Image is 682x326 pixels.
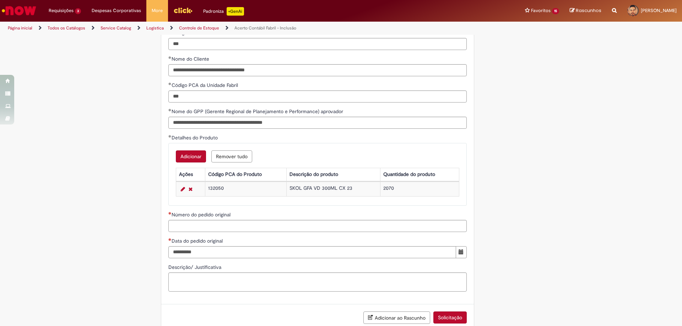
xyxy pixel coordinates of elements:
a: Todos os Catálogos [48,25,85,31]
span: Nome do Cliente [172,56,211,62]
span: Número do pedido original [172,211,232,218]
span: Obrigatório Preenchido [168,135,172,138]
p: +GenAi [227,7,244,16]
span: Necessários [168,238,172,241]
span: Necessários [168,212,172,215]
input: Código PCA da Unidade Fabril [168,90,467,103]
a: Página inicial [8,25,32,31]
span: Data do pedido original [172,238,224,244]
span: Despesas Corporativas [92,7,141,14]
input: Nome do Cliente [168,64,467,76]
span: Rascunhos [576,7,601,14]
span: Requisições [49,7,74,14]
span: 3 [75,8,81,14]
span: Código PCA da Unidade Fabril [172,82,239,88]
button: Add a row for Detalhes do Produto [176,150,206,162]
th: Ações [176,168,205,181]
th: Quantidade do produto [380,168,459,181]
span: Obrigatório Preenchido [168,56,172,59]
td: SKOL GFA VD 300ML CX 23 [286,182,380,196]
input: Data do pedido original [168,246,456,258]
a: Controle de Estoque [179,25,219,31]
a: Acerto Contábil Fabril - Inclusão [234,25,296,31]
button: Remove all rows for Detalhes do Produto [211,150,252,162]
span: Favoritos [531,7,551,14]
span: Detalhes do Produto [172,134,219,141]
td: 132050 [205,182,286,196]
img: ServiceNow [1,4,37,18]
button: Adicionar ao Rascunho [363,311,430,324]
a: Service Catalog [101,25,131,31]
span: Nome do GPP (Gerente Regional de Planejamento e Performance) aprovador [172,108,345,115]
span: Obrigatório Preenchido [168,82,172,85]
button: Mostrar calendário para Data do pedido original [456,246,467,258]
span: Código PCA do cliente [172,29,223,36]
button: Solicitação [433,311,467,324]
span: Descrição/ Justificativa [168,264,223,270]
img: click_logo_yellow_360x200.png [173,5,193,16]
div: Padroniza [203,7,244,16]
textarea: Descrição/ Justificativa [168,272,467,292]
span: Obrigatório Preenchido [168,109,172,111]
th: Descrição do produto [286,168,380,181]
a: Logistica [146,25,164,31]
span: [PERSON_NAME] [641,7,677,13]
span: 15 [552,8,559,14]
input: Código PCA do cliente [168,38,467,50]
input: Nome do GPP (Gerente Regional de Planejamento e Performance) aprovador [168,117,467,129]
th: Código PCA do Produto [205,168,286,181]
input: Número do pedido original [168,220,467,232]
a: Rascunhos [570,7,601,14]
td: 2070 [380,182,459,196]
span: More [152,7,163,14]
a: Remover linha 1 [187,185,194,193]
a: Editar Linha 1 [179,185,187,193]
ul: Trilhas de página [5,22,449,35]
